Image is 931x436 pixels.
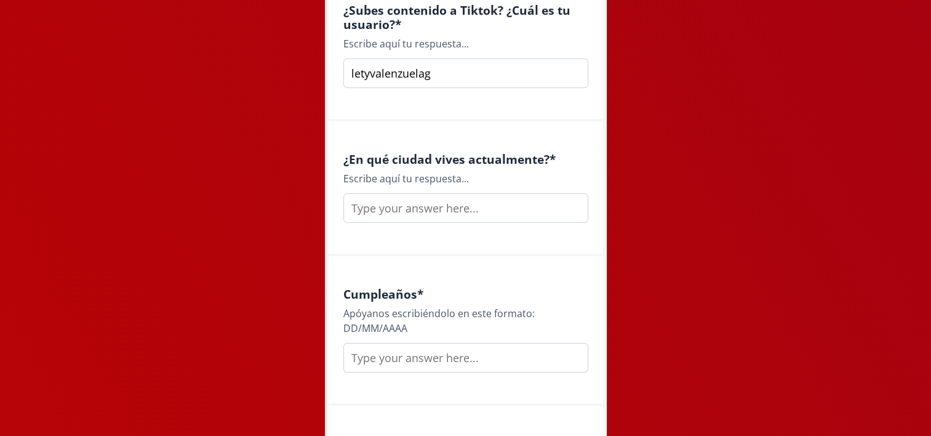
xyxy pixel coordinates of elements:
[343,343,588,373] input: Type your answer here...
[343,193,588,223] input: Type your answer here...
[343,59,588,88] input: Type your answer here...
[343,171,588,186] div: Escribe aquí tu respuesta...
[343,36,588,51] div: Escribe aquí tu respuesta...
[343,287,588,301] h4: Cumpleaños *
[343,306,588,336] div: Apóyanos escribiéndolo en este formato: DD/MM/AAAA
[343,152,588,166] h4: ¿En qué ciudad vives actualmente? *
[343,3,588,31] h4: ¿Subes contenido a Tiktok? ¿Cuál es tu usuario? *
